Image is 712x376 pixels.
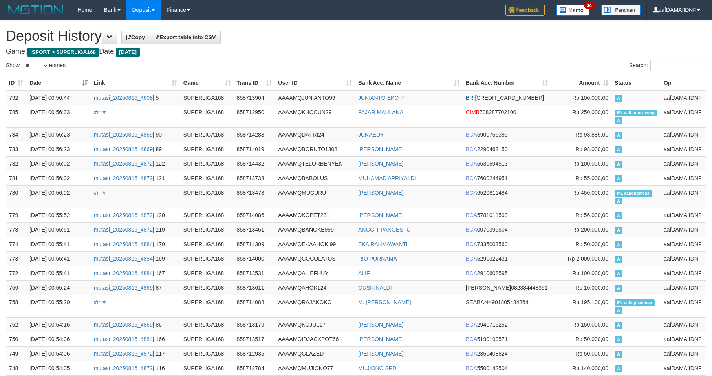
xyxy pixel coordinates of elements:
[567,256,608,262] span: Rp 2.000.000,00
[615,336,622,343] span: Approved
[275,185,355,208] td: AAAAMQMUCURU
[661,185,706,208] td: aafDAMAIIDNF
[466,365,477,371] span: BCA
[551,76,611,90] th: Amount: activate to sort column ascending
[275,156,355,171] td: AAAAMQTELORBENYEK
[234,127,275,142] td: 858714283
[661,346,706,361] td: aafDAMAIIDNF
[575,285,608,291] span: Rp 10.000,00
[358,161,403,167] a: [PERSON_NAME]
[615,322,622,329] span: Approved
[358,109,403,115] a: FAJAR MAULANA
[94,146,153,152] a: mutasi_20250816_4869
[275,361,355,375] td: AAAAMQMUJIONO77
[615,285,622,292] span: Approved
[275,222,355,237] td: AAAAMQBANGKE999
[275,295,355,317] td: AAAAMQRAJAKOKO
[26,222,91,237] td: [DATE] 00:55:51
[615,256,622,263] span: Approved
[355,76,463,90] th: Bank Acc. Name: activate to sort column ascending
[6,142,26,156] td: 783
[91,76,180,90] th: Link: activate to sort column ascending
[615,198,622,204] span: Approved
[94,131,153,138] a: mutasi_20250816_4869
[463,127,551,142] td: 6900756389
[180,156,234,171] td: SUPERLIGA168
[572,95,608,101] span: Rp 100.000,00
[234,361,275,375] td: 858712784
[94,285,153,291] a: mutasi_20250816_4869
[275,171,355,185] td: AAAAMQBABOLUS
[150,31,221,44] a: Export table into CSV
[234,295,275,317] td: 858714088
[466,175,477,181] span: BCA
[463,361,551,375] td: 5500142504
[615,212,622,219] span: Approved
[94,161,153,167] a: mutasi_20250816_4872
[575,175,608,181] span: Rp 55.000,00
[91,332,180,346] td: | 166
[661,251,706,266] td: aafDAMAIIDNF
[26,105,91,127] td: [DATE] 00:56:33
[234,346,275,361] td: 858712935
[180,171,234,185] td: SUPERLIGA168
[234,185,275,208] td: 858713473
[94,350,153,357] a: mutasi_20250816_4872
[615,110,657,116] span: Manually Linked by aafLuonsavong
[275,266,355,280] td: AAAAMQALIEFHUY
[572,226,608,233] span: Rp 200.000,00
[234,142,275,156] td: 858714019
[94,212,153,218] a: mutasi_20250816_4872
[466,190,477,196] span: BCA
[234,280,275,295] td: 858713611
[180,105,234,127] td: SUPERLIGA168
[26,280,91,295] td: [DATE] 00:55:24
[661,295,706,317] td: aafDAMAIIDNF
[27,48,99,57] span: ISPORT > SUPERLIGA168
[180,127,234,142] td: SUPERLIGA168
[629,60,706,71] label: Search:
[466,285,511,291] span: [PERSON_NAME]
[91,361,180,375] td: | 116
[94,190,106,196] a: #ml#
[615,146,622,153] span: Approved
[358,190,403,196] a: [PERSON_NAME]
[466,241,477,247] span: BCA
[94,321,153,328] a: mutasi_20250816_4869
[94,175,153,181] a: mutasi_20250816_4872
[26,295,91,317] td: [DATE] 00:55:20
[615,175,622,182] span: Approved
[91,90,180,105] td: | 5
[94,365,153,371] a: mutasi_20250816_4872
[94,299,106,305] a: #ml#
[234,76,275,90] th: Trans ID: activate to sort column ascending
[275,280,355,295] td: AAAAMQAHOK124
[358,256,397,262] a: RIO PURNAMA
[463,156,551,171] td: 6630694513
[94,109,106,115] a: #ml#
[180,280,234,295] td: SUPERLIGA168
[463,317,551,332] td: 2940716252
[572,109,608,115] span: Rp 250.000,00
[6,237,26,251] td: 774
[661,127,706,142] td: aafDAMAIIDNF
[661,208,706,222] td: aafDAMAIIDNF
[6,48,706,56] h4: Game: Date:
[94,241,153,247] a: mutasi_20250816_4884
[463,346,551,361] td: 2860408824
[6,266,26,280] td: 772
[275,346,355,361] td: AAAAMQGLAZED
[615,307,622,314] span: Approved
[26,142,91,156] td: [DATE] 00:56:23
[575,241,608,247] span: Rp 50.000,00
[91,317,180,332] td: | 86
[661,105,706,127] td: aafDAMAIIDNF
[466,350,477,357] span: BCA
[91,346,180,361] td: | 117
[358,95,404,101] a: JUNIANTO EKO P
[615,241,622,248] span: Approved
[91,127,180,142] td: | 90
[6,317,26,332] td: 752
[234,266,275,280] td: 858713531
[6,171,26,185] td: 781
